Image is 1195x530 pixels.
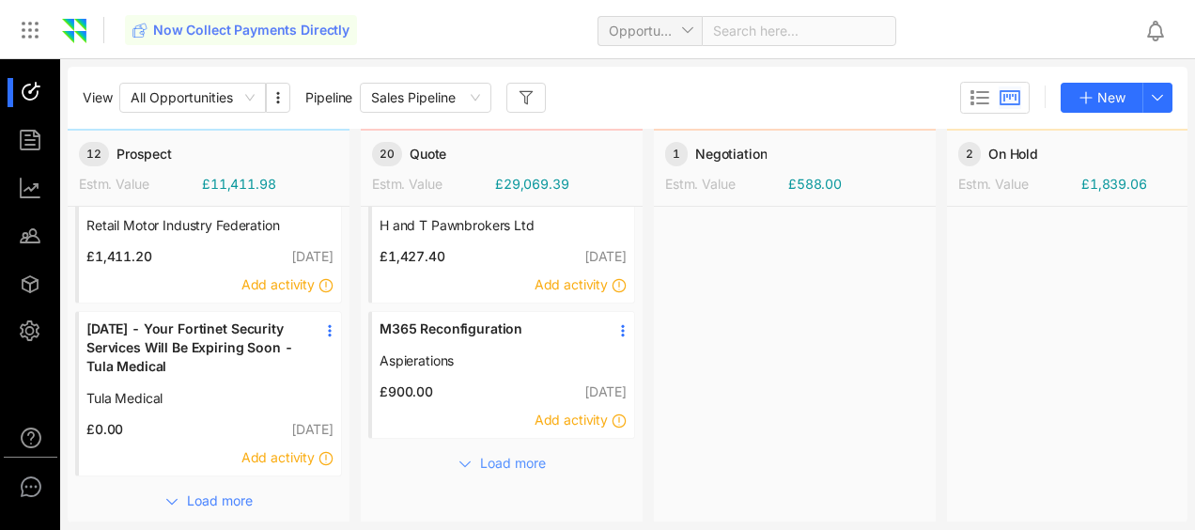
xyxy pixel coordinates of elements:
img: Zomentum Logo [60,17,88,45]
span: 12 [79,142,109,166]
span: Add activity [241,276,315,292]
span: Now Collect Payments Directly [153,21,349,39]
span: £900.00 [372,382,433,401]
span: All Opportunities [131,84,255,112]
span: [DATE] [291,248,334,264]
div: Notifications [1144,8,1182,52]
span: Estm. Value [665,176,735,192]
span: Estm. Value [79,176,148,192]
a: Aspierations [380,351,596,370]
button: Now Collect Payments Directly [125,15,357,45]
span: Load more [187,491,253,511]
span: [DATE] [584,248,627,264]
span: Negotiation [695,145,767,164]
span: Estm. Value [372,176,442,192]
div: [DATE] - Your Fortinet Security Services Will Be Expiring Soon - Tula MedicalTula Medical£0.00[DA... [75,311,342,476]
span: Quote [410,145,446,164]
button: Load more [147,484,271,514]
span: Pipeline [305,88,352,107]
div: M365 ReconfigurationAspierations£900.00[DATE]Add activity [368,311,635,439]
span: £1,411.20 [79,247,152,266]
span: £11,411.98 [202,175,276,194]
span: [DATE] - Your Fortinet Security Services Will Be Expiring Soon - Tula Medical [86,320,303,376]
span: Opportunity [609,17,691,45]
span: Add activity [241,449,315,465]
button: New [1061,83,1143,113]
span: £0.00 [79,420,123,439]
span: Load more [480,453,546,474]
div: H & T Additional Google Workspace Enterprise StandardH and T Pawnbrokers Ltd£1,427.40[DATE]Add ac... [368,157,635,304]
a: Tula Medical [86,389,303,408]
span: Add activity [535,276,608,292]
span: £588.00 [788,175,842,194]
span: £29,069.39 [495,175,569,194]
span: 20 [372,142,402,166]
span: 1 [665,142,688,166]
span: £1,427.40 [372,247,445,266]
span: [DATE] [584,383,627,399]
span: Prospect [116,145,172,164]
span: 2 [958,142,981,166]
a: Retail Motor Industry Federation [86,216,303,235]
a: [DATE] - Your Fortinet Security Services Will Be Expiring Soon - Tula Medical [86,320,303,389]
span: M365 Reconfiguration [380,320,596,338]
span: [DATE] [291,421,334,437]
button: Load more [440,446,564,476]
span: New [1097,87,1125,108]
span: View [83,88,112,107]
span: Sales Pipeline [371,84,480,112]
div: RMIF - Resco Mobile - InspectionsRetail Motor Industry Federation£1,411.20[DATE]Add activity [75,157,342,304]
span: On Hold [988,145,1038,164]
span: Add activity [535,412,608,428]
a: H and T Pawnbrokers Ltd [380,216,596,235]
a: M365 Reconfiguration [380,320,596,351]
span: £1,839.06 [1081,175,1147,194]
span: Estm. Value [958,176,1028,192]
